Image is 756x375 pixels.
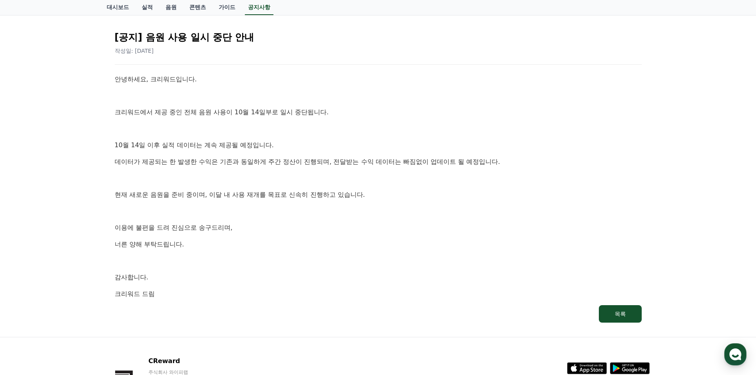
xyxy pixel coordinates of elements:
[115,48,154,54] span: 작성일: [DATE]
[123,263,132,270] span: 설정
[115,239,642,250] p: 너른 양해 부탁드립니다.
[115,157,642,167] p: 데이터가 제공되는 한 발생한 수익은 기존과 동일하게 주간 정산이 진행되며, 전달받는 수익 데이터는 빠짐없이 업데이트 될 예정입니다.
[115,223,642,233] p: 이용에 불편을 드려 진심으로 송구드리며,
[115,272,642,283] p: 감사합니다.
[615,310,626,318] div: 목록
[115,31,642,44] h2: [공지] 음원 사용 일시 중단 안내
[115,74,642,85] p: 안녕하세요, 크리워드입니다.
[115,107,642,117] p: 크리워드에서 제공 중인 전체 음원 사용이 10월 14일부로 일시 중단됩니다.
[115,140,642,150] p: 10월 14일 이후 실적 데이터는 계속 제공될 예정입니다.
[115,289,642,299] p: 크리워드 드림
[115,305,642,323] a: 목록
[2,252,52,271] a: 홈
[102,252,152,271] a: 설정
[25,263,30,270] span: 홈
[73,264,82,270] span: 대화
[115,190,642,200] p: 현재 새로운 음원을 준비 중이며, 이달 내 사용 재개를 목표로 신속히 진행하고 있습니다.
[52,252,102,271] a: 대화
[599,305,642,323] button: 목록
[148,356,245,366] p: CReward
